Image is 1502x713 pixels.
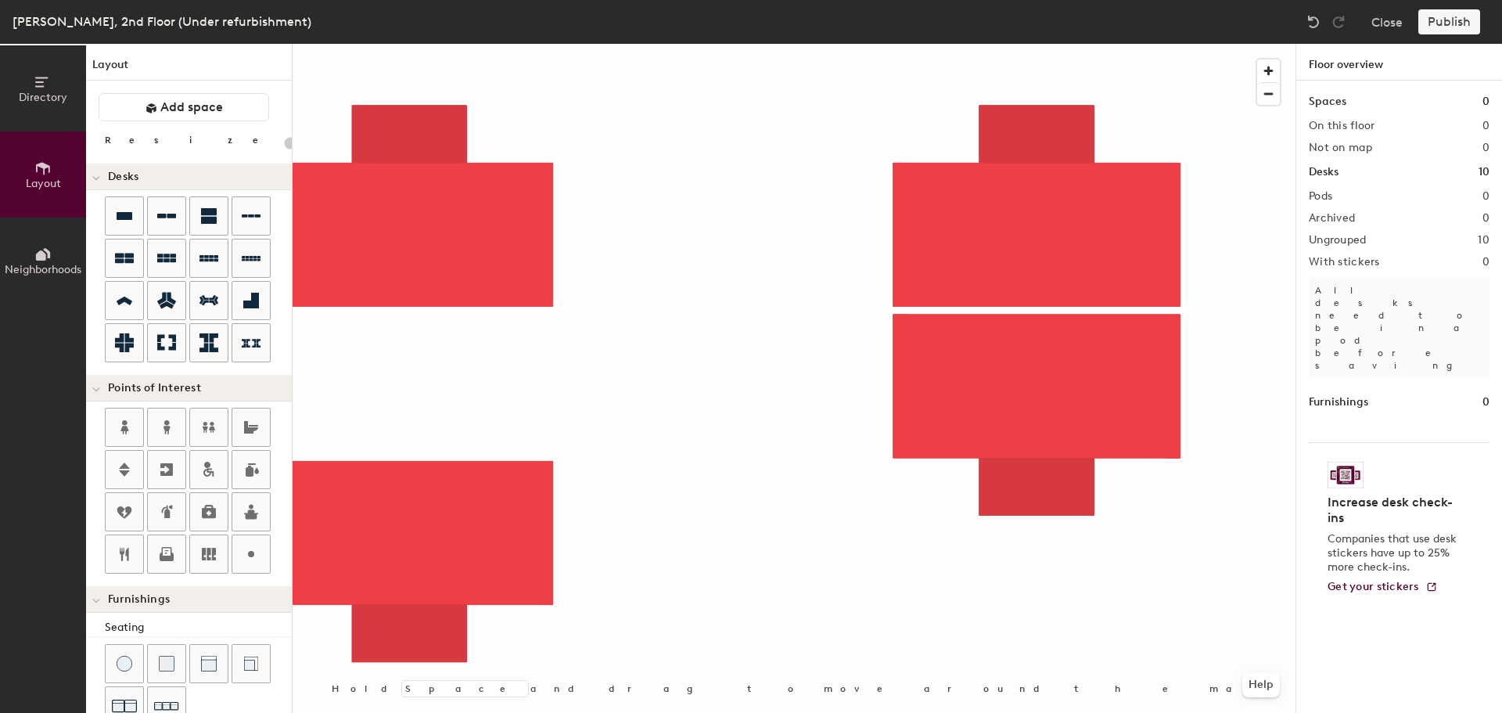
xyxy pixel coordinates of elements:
[1482,256,1489,268] h2: 0
[117,656,132,672] img: Stool
[1328,580,1419,593] span: Get your stickers
[108,382,201,394] span: Points of Interest
[1478,234,1489,247] h2: 10
[1371,9,1403,34] button: Close
[1309,164,1339,181] h1: Desks
[1482,142,1489,154] h2: 0
[232,644,271,683] button: Couch (corner)
[5,263,81,276] span: Neighborhoods
[1328,532,1461,574] p: Companies that use desk stickers have up to 25% more check-ins.
[105,644,144,683] button: Stool
[1309,234,1367,247] h2: Ungrouped
[1309,394,1368,411] h1: Furnishings
[1309,142,1372,154] h2: Not on map
[13,12,311,31] div: [PERSON_NAME], 2nd Floor (Under refurbishment)
[86,56,292,81] h1: Layout
[243,656,259,672] img: Couch (corner)
[189,644,228,683] button: Couch (middle)
[1479,164,1489,181] h1: 10
[160,99,223,115] span: Add space
[1328,462,1364,488] img: Sticker logo
[1482,93,1489,110] h1: 0
[1296,44,1502,81] h1: Floor overview
[1309,190,1332,203] h2: Pods
[1309,278,1489,378] p: All desks need to be in a pod before saving
[26,177,61,190] span: Layout
[1482,190,1489,203] h2: 0
[1306,14,1321,30] img: Undo
[201,656,217,672] img: Couch (middle)
[19,91,67,104] span: Directory
[1331,14,1346,30] img: Redo
[1328,581,1438,594] a: Get your stickers
[1482,120,1489,132] h2: 0
[1242,672,1280,697] button: Help
[105,134,278,146] div: Resize
[105,619,292,636] div: Seating
[1309,120,1375,132] h2: On this floor
[159,656,174,672] img: Cushion
[108,171,138,183] span: Desks
[1482,394,1489,411] h1: 0
[1309,93,1346,110] h1: Spaces
[1309,212,1355,225] h2: Archived
[99,93,269,121] button: Add space
[147,644,186,683] button: Cushion
[1309,256,1380,268] h2: With stickers
[1482,212,1489,225] h2: 0
[1328,495,1461,526] h4: Increase desk check-ins
[108,593,170,606] span: Furnishings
